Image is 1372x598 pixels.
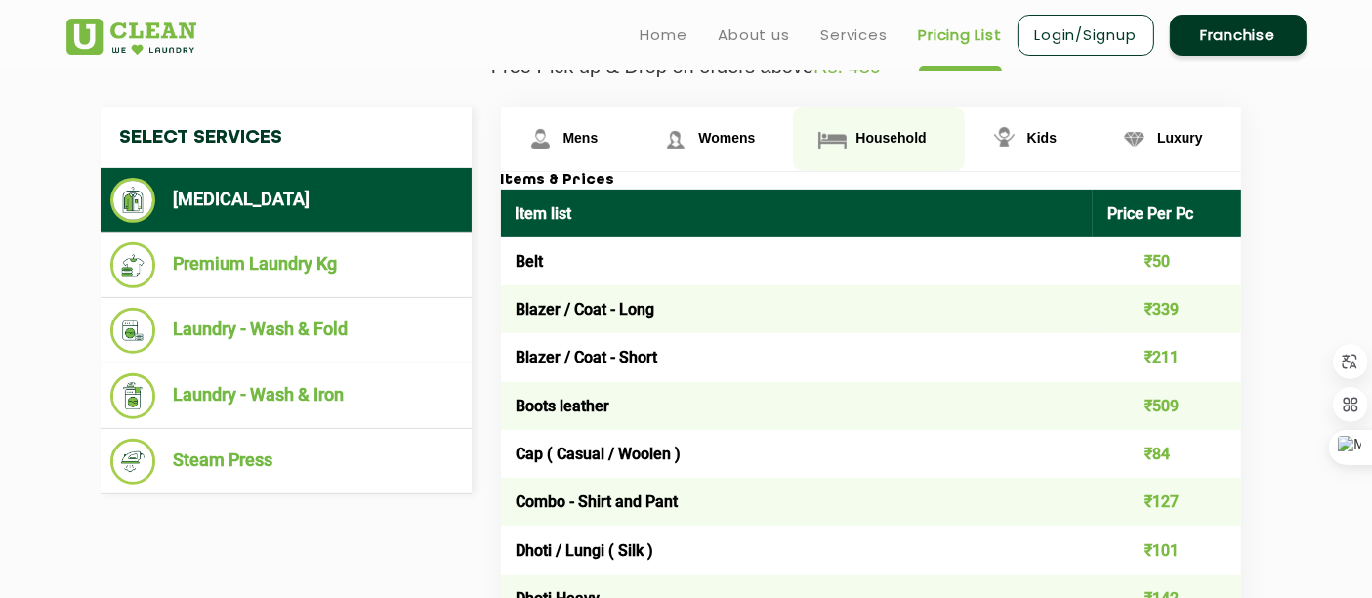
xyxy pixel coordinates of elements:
[1093,285,1241,333] td: ₹339
[501,526,1094,574] td: Dhoti / Lungi ( Silk )
[1093,382,1241,430] td: ₹509
[1018,15,1154,56] a: Login/Signup
[110,242,156,288] img: Premium Laundry Kg
[563,130,599,146] span: Mens
[501,333,1094,381] td: Blazer / Coat - Short
[987,122,1021,156] img: Kids
[1117,122,1151,156] img: Luxury
[815,122,850,156] img: Household
[110,178,156,223] img: Dry Cleaning
[523,122,558,156] img: Mens
[821,23,888,47] a: Services
[1093,333,1241,381] td: ₹211
[1093,478,1241,526] td: ₹127
[1170,15,1307,56] a: Franchise
[1157,130,1203,146] span: Luxury
[855,130,926,146] span: Household
[641,23,687,47] a: Home
[110,373,462,419] li: Laundry - Wash & Iron
[110,178,462,223] li: [MEDICAL_DATA]
[110,439,156,485] img: Steam Press
[1093,237,1241,285] td: ₹50
[110,308,462,354] li: Laundry - Wash & Fold
[719,23,790,47] a: About us
[1093,430,1241,478] td: ₹84
[110,373,156,419] img: Laundry - Wash & Iron
[658,122,692,156] img: Womens
[66,19,196,55] img: UClean Laundry and Dry Cleaning
[101,107,472,168] h4: Select Services
[1093,526,1241,574] td: ₹101
[501,478,1094,526] td: Combo - Shirt and Pant
[110,242,462,288] li: Premium Laundry Kg
[1093,190,1241,237] th: Price Per Pc
[698,130,755,146] span: Womens
[501,190,1094,237] th: Item list
[501,172,1241,190] h3: Items & Prices
[501,285,1094,333] td: Blazer / Coat - Long
[501,237,1094,285] td: Belt
[110,308,156,354] img: Laundry - Wash & Fold
[501,382,1094,430] td: Boots leather
[110,439,462,485] li: Steam Press
[1027,130,1057,146] span: Kids
[501,430,1094,478] td: Cap ( Casual / Woolen )
[919,23,1002,47] a: Pricing List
